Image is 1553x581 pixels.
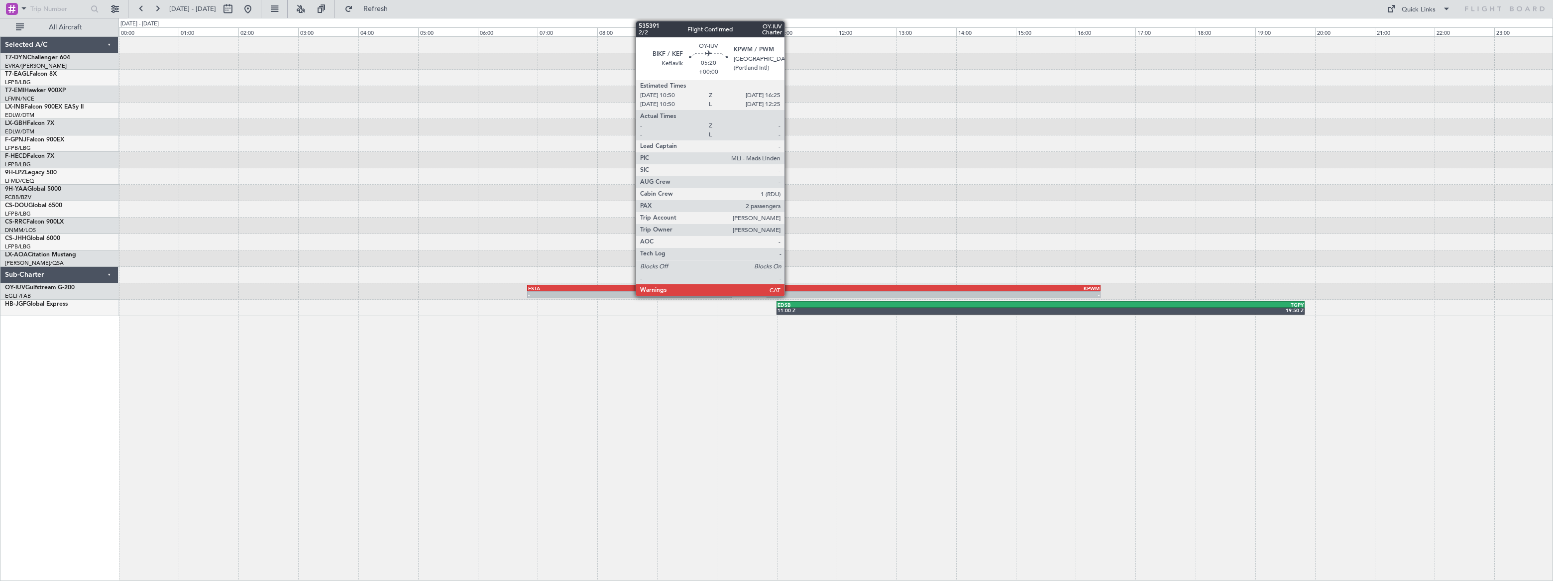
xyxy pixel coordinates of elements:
a: LFPB/LBG [5,210,31,218]
div: BIKF [768,285,934,291]
div: 17:00 [1135,27,1195,36]
span: CS-JHH [5,235,26,241]
div: 02:00 [238,27,298,36]
span: All Aircraft [26,24,105,31]
span: F-GPNJ [5,137,26,143]
a: OY-IUVGulfstream G-200 [5,285,75,291]
button: Quick Links [1382,1,1455,17]
a: EDLW/DTM [5,112,34,119]
span: T7-DYN [5,55,27,61]
a: EVRA/[PERSON_NAME] [5,62,67,70]
span: LX-INB [5,104,24,110]
a: DNMM/LOS [5,227,36,234]
div: 21:00 [1375,27,1435,36]
button: Refresh [340,1,400,17]
div: 20:00 [1315,27,1375,36]
a: T7-EMIHawker 900XP [5,88,66,94]
a: FCBB/BZV [5,194,31,201]
span: 9H-YAA [5,186,27,192]
span: Refresh [355,5,397,12]
div: 15:00 [1016,27,1076,36]
div: [DATE] - [DATE] [120,20,159,28]
button: All Aircraft [11,19,108,35]
a: LFMN/NCE [5,95,34,103]
div: 06:00 [478,27,538,36]
div: 16:00 [1076,27,1135,36]
a: LX-AOACitation Mustang [5,252,76,258]
span: 9H-LPZ [5,170,25,176]
a: CS-RRCFalcon 900LX [5,219,64,225]
div: 14:00 [956,27,1016,36]
div: 22:00 [1435,27,1494,36]
div: 13:00 [896,27,956,36]
div: 11:00 Z [777,307,1041,313]
a: T7-EAGLFalcon 8X [5,71,57,77]
div: BIKF [629,285,730,291]
a: T7-DYNChallenger 604 [5,55,70,61]
a: LFPB/LBG [5,79,31,86]
div: - [629,292,730,298]
a: LFPB/LBG [5,144,31,152]
div: ESTA [528,285,629,291]
a: 9H-YAAGlobal 5000 [5,186,61,192]
div: 11:00 [777,27,837,36]
div: 04:00 [358,27,418,36]
div: Quick Links [1402,5,1436,15]
div: 05:00 [418,27,478,36]
div: 03:00 [298,27,358,36]
span: F-HECD [5,153,27,159]
div: 19:50 Z [1041,307,1304,313]
a: LFPB/LBG [5,243,31,250]
div: 19:00 [1255,27,1315,36]
div: 01:00 [179,27,238,36]
div: 18:00 [1196,27,1255,36]
a: EDLW/DTM [5,128,34,135]
span: LX-GBH [5,120,27,126]
a: [PERSON_NAME]/QSA [5,259,64,267]
span: T7-EMI [5,88,24,94]
a: LX-GBHFalcon 7X [5,120,54,126]
span: T7-EAGL [5,71,29,77]
span: HB-JGF [5,301,26,307]
input: Trip Number [30,1,88,16]
div: 00:00 [119,27,179,36]
a: CS-JHHGlobal 6000 [5,235,60,241]
span: [DATE] - [DATE] [169,4,216,13]
a: 9H-LPZLegacy 500 [5,170,57,176]
span: CS-RRC [5,219,26,225]
div: 07:00 [538,27,597,36]
span: LX-AOA [5,252,28,258]
a: F-HECDFalcon 7X [5,153,54,159]
div: - [768,292,934,298]
div: 10:00 [717,27,776,36]
a: EGLF/FAB [5,292,31,300]
a: LFMD/CEQ [5,177,34,185]
div: 09:00 [657,27,717,36]
div: 12:00 [837,27,896,36]
a: F-GPNJFalcon 900EX [5,137,64,143]
a: LFPB/LBG [5,161,31,168]
a: CS-DOUGlobal 6500 [5,203,62,209]
div: 08:00 [597,27,657,36]
a: HB-JGFGlobal Express [5,301,68,307]
span: OY-IUV [5,285,25,291]
div: TGPY [1041,302,1304,308]
div: - [528,292,629,298]
div: KPWM [933,285,1100,291]
span: CS-DOU [5,203,28,209]
a: LX-INBFalcon 900EX EASy II [5,104,84,110]
div: - [933,292,1100,298]
div: EDSB [777,302,1041,308]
